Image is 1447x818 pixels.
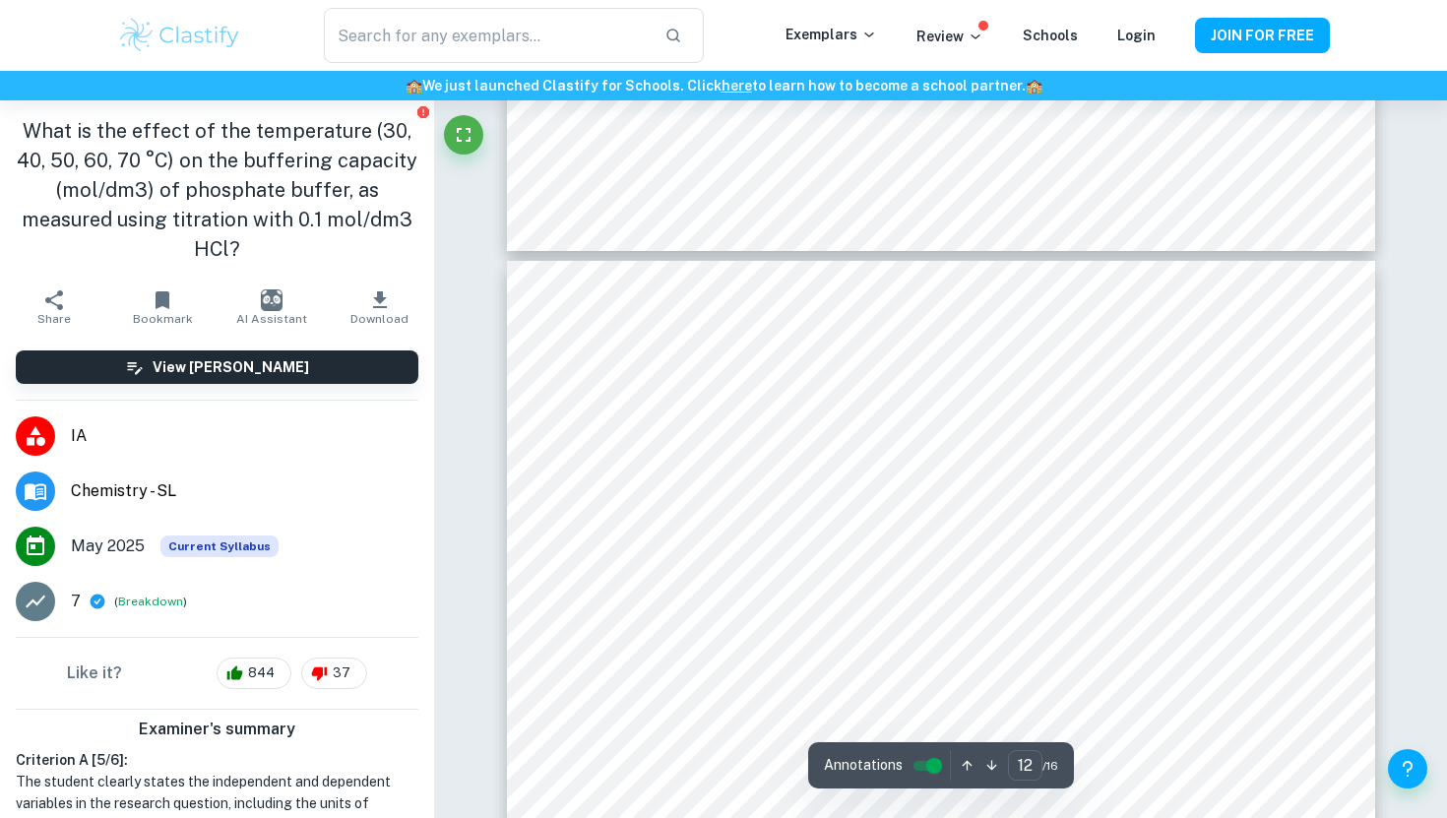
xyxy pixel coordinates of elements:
span: Chemistry - SL [71,479,418,503]
button: Bookmark [108,280,217,335]
h6: Like it? [67,661,122,685]
h6: Examiner's summary [8,718,426,741]
span: Download [350,312,409,326]
span: IA [71,424,418,448]
button: JOIN FOR FREE [1195,18,1330,53]
button: Help and Feedback [1388,749,1427,788]
span: 844 [237,663,285,683]
h1: What is the effect of the temperature (30, 40, 50, 60, 70 °C) on the buffering capacity (mol/dm3)... [16,116,418,264]
img: Clastify logo [117,16,242,55]
h6: Criterion A [ 5 / 6 ]: [16,749,418,771]
span: AI Assistant [236,312,307,326]
a: Login [1117,28,1156,43]
button: Breakdown [118,593,183,610]
button: Fullscreen [444,115,483,155]
span: 🏫 [1026,78,1042,94]
a: Schools [1023,28,1078,43]
input: Search for any exemplars... [324,8,649,63]
div: This exemplar is based on the current syllabus. Feel free to refer to it for inspiration/ideas wh... [160,535,279,557]
button: Report issue [415,104,430,119]
span: 37 [322,663,361,683]
p: Review [916,26,983,47]
span: Annotations [824,755,903,776]
span: ( ) [114,593,187,611]
p: 7 [71,590,81,613]
span: Share [37,312,71,326]
h6: We just launched Clastify for Schools. Click to learn how to become a school partner. [4,75,1443,96]
p: Exemplars [786,24,877,45]
h6: View [PERSON_NAME] [153,356,309,378]
button: Download [326,280,434,335]
button: AI Assistant [218,280,326,335]
span: Current Syllabus [160,535,279,557]
span: May 2025 [71,535,145,558]
button: View [PERSON_NAME] [16,350,418,384]
span: 🏫 [406,78,422,94]
span: Bookmark [133,312,193,326]
div: 844 [217,658,291,689]
img: AI Assistant [261,289,283,311]
div: 37 [301,658,367,689]
span: / 16 [1042,757,1058,775]
a: here [722,78,752,94]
